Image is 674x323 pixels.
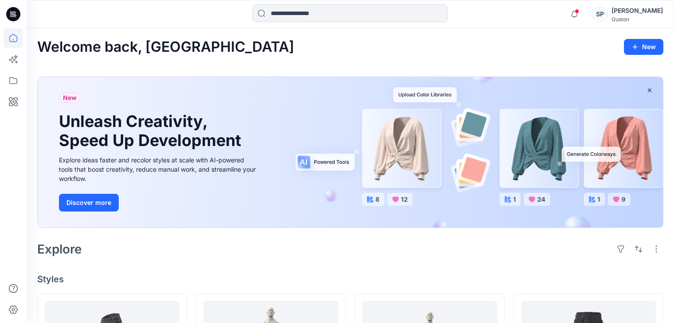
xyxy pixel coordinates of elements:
div: Guston [612,16,663,23]
a: Discover more [59,194,258,211]
div: Explore ideas faster and recolor styles at scale with AI-powered tools that boost creativity, red... [59,155,258,183]
h4: Styles [37,274,663,285]
h2: Welcome back, [GEOGRAPHIC_DATA] [37,39,294,55]
h1: Unleash Creativity, Speed Up Development [59,112,245,150]
button: New [624,39,663,55]
div: SP [592,6,608,22]
h2: Explore [37,242,82,256]
span: New [63,92,77,103]
div: [PERSON_NAME] [612,5,663,16]
button: Discover more [59,194,119,211]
